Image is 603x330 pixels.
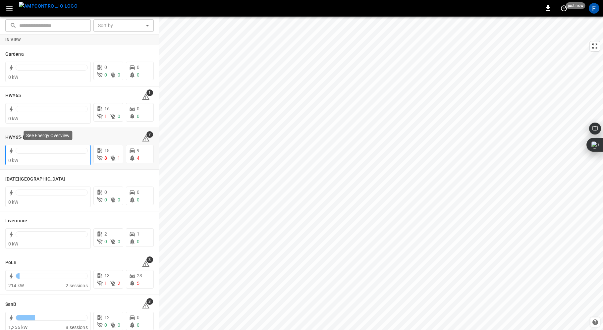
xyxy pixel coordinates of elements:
[104,239,107,244] span: 0
[146,298,153,305] span: 3
[66,283,88,288] span: 2 sessions
[146,256,153,263] span: 3
[66,325,88,330] span: 8 sessions
[137,281,139,286] span: 5
[5,37,21,42] strong: In View
[104,315,110,320] span: 12
[5,92,21,99] h6: HWY65
[19,2,78,10] img: ampcontrol.io logo
[137,197,139,202] span: 0
[137,231,139,237] span: 1
[8,75,19,80] span: 0 kW
[137,72,139,78] span: 0
[137,106,139,111] span: 0
[8,283,24,288] span: 214 kW
[137,273,142,278] span: 23
[104,197,107,202] span: 0
[104,190,107,195] span: 0
[104,322,107,328] span: 0
[146,131,153,138] span: 7
[137,190,139,195] span: 0
[589,3,599,14] div: profile-icon
[137,114,139,119] span: 0
[566,2,585,9] span: just now
[137,148,139,153] span: 9
[5,176,65,183] h6: Karma Center
[137,155,139,161] span: 4
[8,158,19,163] span: 0 kW
[5,51,24,58] h6: Gardena
[137,65,139,70] span: 0
[104,148,110,153] span: 18
[559,3,569,14] button: set refresh interval
[118,155,120,161] span: 1
[104,72,107,78] span: 0
[8,199,19,205] span: 0 kW
[118,322,120,328] span: 0
[104,65,107,70] span: 0
[5,259,17,266] h6: PoLB
[104,281,107,286] span: 1
[137,315,139,320] span: 0
[159,17,603,330] canvas: Map
[118,239,120,244] span: 0
[104,106,110,111] span: 16
[104,231,107,237] span: 2
[104,114,107,119] span: 1
[146,89,153,96] span: 1
[8,116,19,121] span: 0 kW
[118,72,120,78] span: 0
[118,197,120,202] span: 0
[5,301,16,308] h6: SanB
[137,239,139,244] span: 0
[8,241,19,247] span: 0 kW
[118,114,120,119] span: 0
[104,155,107,161] span: 8
[137,322,139,328] span: 0
[118,281,120,286] span: 2
[26,132,70,139] p: See Energy Overview
[104,273,110,278] span: 13
[5,134,31,141] h6: HWY65-DER
[5,217,27,225] h6: Livermore
[8,325,27,330] span: 1,256 kW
